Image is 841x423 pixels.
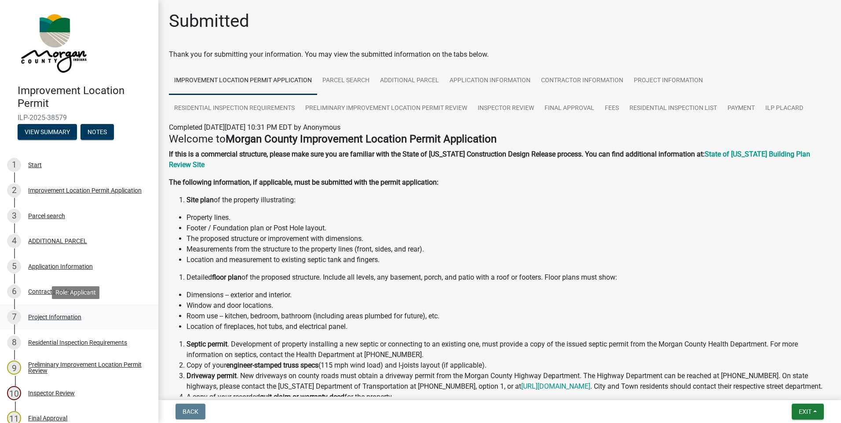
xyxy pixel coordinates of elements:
div: Improvement Location Permit Application [28,187,142,193]
li: Copy of your (115 mph wind load) and I-joists layout (if applicable). [186,360,830,371]
a: Contractor Information [536,67,629,95]
li: The proposed structure or improvement with dimensions. [186,233,830,244]
a: Fees [600,95,624,123]
strong: Septic permit [186,340,227,348]
div: 9 [7,361,21,375]
div: 2 [7,183,21,197]
button: View Summary [18,124,77,140]
a: ILP Placard [760,95,808,123]
a: Residential Inspection List [624,95,722,123]
li: Footer / Foundation plan or Post Hole layout. [186,223,830,233]
div: 5 [7,259,21,273]
li: . New driveways on county roads must obtain a driveway permit from the Morgan County Highway Depa... [186,371,830,392]
div: Inspector Review [28,390,75,396]
strong: quit claim or warranty deed [260,393,344,401]
wm-modal-confirm: Summary [18,129,77,136]
button: Exit [792,404,824,419]
div: 4 [7,234,21,248]
li: Location and measurement to existing septic tank and fingers. [186,255,830,265]
a: Application Information [444,67,536,95]
li: Window and door locations. [186,300,830,311]
li: Room use -- kitchen, bedroom, bathroom (including areas plumbed for future), etc. [186,311,830,321]
strong: Site plan [186,196,214,204]
li: Detailed of the proposed structure. Include all levels, any basement, porch, and patio with a roo... [186,272,830,283]
strong: If this is a commercial structure, please make sure you are familiar with the State of [US_STATE]... [169,150,705,158]
div: 8 [7,335,21,350]
h1: Submitted [169,11,249,32]
button: Notes [80,124,114,140]
div: 3 [7,209,21,223]
button: Back [176,404,205,419]
li: Measurements from the structure to the property lines (front, sides, and rear). [186,244,830,255]
li: Location of fireplaces, hot tubs, and electrical panel. [186,321,830,332]
a: ADDITIONAL PARCEL [375,67,444,95]
div: Start [28,162,42,168]
div: Contractor Information [28,288,92,295]
div: 1 [7,158,21,172]
span: Exit [799,408,812,415]
wm-modal-confirm: Notes [80,129,114,136]
strong: Driveway permit [186,372,237,380]
li: . Development of property installing a new septic or connecting to an existing one, must provide ... [186,339,830,360]
a: [URL][DOMAIN_NAME] [521,382,590,390]
span: ILP-2025-38579 [18,113,141,122]
span: Completed [DATE][DATE] 10:31 PM EDT by Anonymous [169,123,340,131]
a: Payment [722,95,760,123]
strong: The following information, if applicable, must be submitted with the permit application: [169,178,439,186]
div: Project Information [28,314,81,320]
div: 6 [7,284,21,299]
div: Application Information [28,263,93,270]
div: 7 [7,310,21,324]
div: Residential Inspection Requirements [28,339,127,346]
a: State of [US_STATE] Building Plan Review Site [169,150,810,169]
div: Preliminary Improvement Location Permit Review [28,361,144,374]
a: Residential Inspection Requirements [169,95,300,123]
li: of the property illustrating: [186,195,830,205]
span: Back [183,408,198,415]
a: Improvement Location Permit Application [169,67,317,95]
a: Parcel search [317,67,375,95]
div: Final Approval [28,415,67,421]
li: Dimensions -- exterior and interior. [186,290,830,300]
a: Inspector Review [472,95,539,123]
div: Parcel search [28,213,65,219]
strong: floor plan [212,273,241,281]
h4: Welcome to [169,133,830,146]
a: Final Approval [539,95,600,123]
li: A copy of your recorded for the property. [186,392,830,402]
a: Project Information [629,67,708,95]
div: ADDITIONAL PARCEL [28,238,87,244]
a: Preliminary Improvement Location Permit Review [300,95,472,123]
li: Property lines. [186,212,830,223]
div: 10 [7,386,21,400]
div: Thank you for submitting your information. You may view the submitted information on the tabs below. [169,49,830,60]
strong: Morgan County Improvement Location Permit Application [226,133,497,145]
img: Morgan County, Indiana [18,9,88,75]
div: Role: Applicant [52,286,99,299]
strong: engineer-stamped truss specs [226,361,318,369]
h4: Improvement Location Permit [18,84,151,110]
